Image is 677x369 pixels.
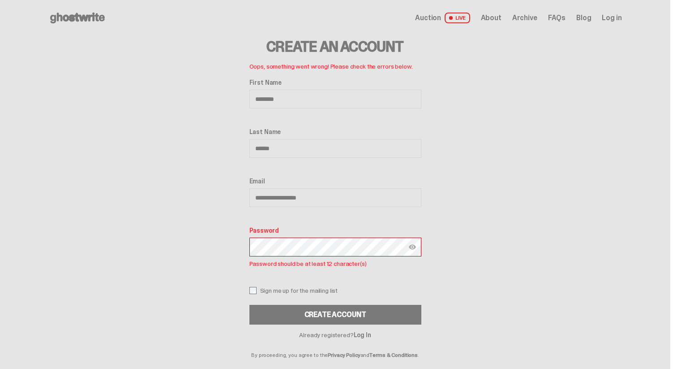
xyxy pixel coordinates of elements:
p: Oops, something went wrong! Please check the errors below. [249,61,421,72]
a: Terms & Conditions [369,352,418,359]
a: Log in [602,14,621,22]
p: Password should be at least 12 character(s) [249,258,421,269]
a: Log In [354,331,371,339]
a: Privacy Policy [328,352,360,359]
a: Blog [576,14,591,22]
label: Email [249,178,421,185]
button: CREATE ACCOUNT [249,305,421,325]
p: By proceeding, you agree to the and . [249,338,421,358]
label: Password [249,227,421,234]
img: Show password [409,243,416,251]
a: Archive [512,14,537,22]
input: Sign me up for the mailing list [249,287,257,294]
p: Already registered? [249,332,421,338]
a: Auction LIVE [415,13,470,23]
span: LIVE [445,13,470,23]
label: Sign me up for the mailing list [249,287,421,294]
label: Last Name [249,128,421,135]
span: Auction [415,14,441,22]
label: First Name [249,79,421,86]
a: About [481,14,501,22]
a: FAQs [548,14,566,22]
h3: Create an Account [249,39,421,54]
